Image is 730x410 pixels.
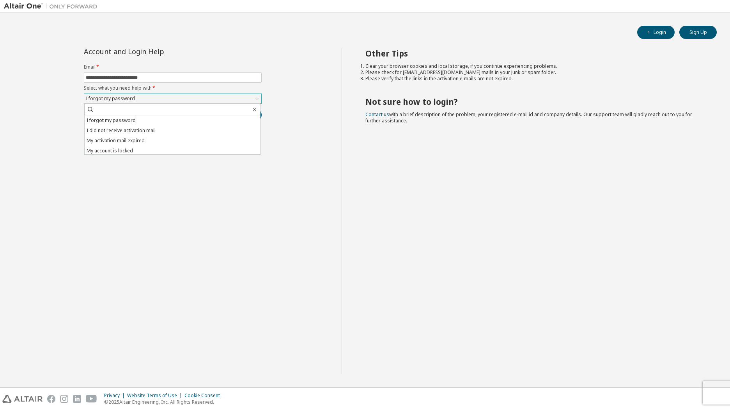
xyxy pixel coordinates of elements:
[637,26,675,39] button: Login
[184,392,225,399] div: Cookie Consent
[60,395,68,403] img: instagram.svg
[127,392,184,399] div: Website Terms of Use
[104,399,225,405] p: © 2025 Altair Engineering, Inc. All Rights Reserved.
[365,69,703,76] li: Please check for [EMAIL_ADDRESS][DOMAIN_NAME] mails in your junk or spam folder.
[84,64,262,70] label: Email
[365,97,703,107] h2: Not sure how to login?
[85,115,260,125] li: I forgot my password
[365,63,703,69] li: Clear your browser cookies and local storage, if you continue experiencing problems.
[84,85,262,91] label: Select what you need help with
[84,48,226,55] div: Account and Login Help
[73,395,81,403] img: linkedin.svg
[4,2,101,10] img: Altair One
[84,94,261,103] div: I forgot my password
[86,395,97,403] img: youtube.svg
[104,392,127,399] div: Privacy
[85,94,136,103] div: I forgot my password
[679,26,717,39] button: Sign Up
[365,48,703,58] h2: Other Tips
[365,111,389,118] a: Contact us
[2,395,43,403] img: altair_logo.svg
[47,395,55,403] img: facebook.svg
[365,76,703,82] li: Please verify that the links in the activation e-mails are not expired.
[365,111,692,124] span: with a brief description of the problem, your registered e-mail id and company details. Our suppo...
